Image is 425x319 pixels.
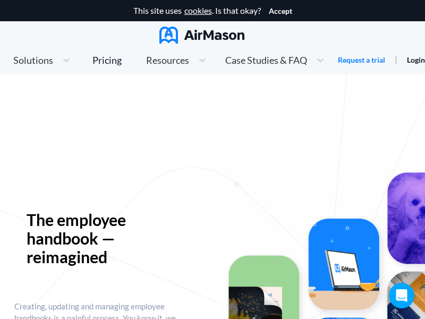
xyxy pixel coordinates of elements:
span: Resources [146,55,189,65]
div: Open Intercom Messenger [389,283,414,308]
img: AirMason Logo [159,27,244,44]
a: Request a trial [338,55,385,65]
button: Accept cookies [269,7,292,15]
span: | [395,54,397,64]
span: Solutions [13,55,53,65]
a: Login [407,55,425,64]
a: Pricing [92,51,122,70]
span: Case Studies & FAQ [225,55,307,65]
p: The employee handbook — reimagined [27,211,166,266]
div: Pricing [92,55,122,65]
a: cookies [184,6,212,15]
